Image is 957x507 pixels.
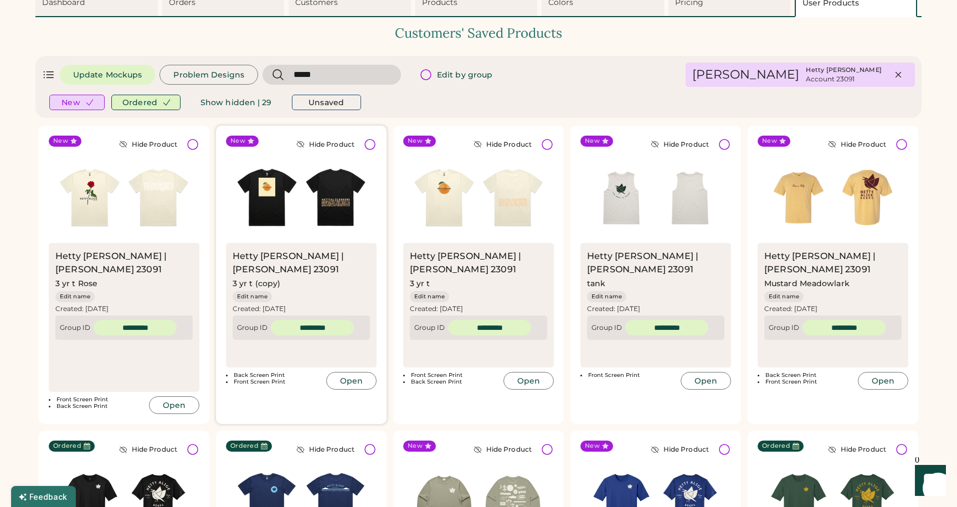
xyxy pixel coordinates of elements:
[233,304,370,313] div: Created: [DATE]
[287,136,363,153] button: Hide Product
[692,67,799,82] div: [PERSON_NAME]
[49,403,146,410] li: Back Screen Print
[764,163,833,232] img: generate-image
[762,137,777,146] div: New
[55,304,193,313] div: Created: [DATE]
[819,441,895,458] button: Hide Product
[904,457,952,505] iframe: Front Chat
[237,323,267,332] div: Group ID
[585,442,600,451] div: New
[60,323,90,332] div: Group ID
[410,163,478,232] img: generate-image
[410,291,449,302] button: Edit name
[301,163,370,232] img: generate-image
[819,136,895,153] button: Hide Product
[587,278,642,289] div: tank
[410,250,547,276] div: Hetty [PERSON_NAME] | [PERSON_NAME] 23091
[42,68,55,81] div: Show list view
[437,71,492,79] span: Edit by group
[287,441,363,458] button: Hide Product
[226,379,323,385] li: Front Screen Print
[53,442,81,451] div: Ordered
[408,137,423,146] div: New
[478,163,547,232] img: generate-image
[60,65,155,85] button: Update Mockups
[403,372,500,379] li: Front Screen Print
[230,137,245,146] div: New
[587,163,656,232] img: generate-image
[793,443,799,449] button: Last Order Date:
[110,136,186,153] button: Hide Product
[762,442,790,451] div: Ordered
[84,443,90,449] button: Last Order Date:
[764,278,850,289] div: Mustard Meadowlark
[230,442,259,451] div: Ordered
[261,443,267,449] button: Last Order Date:
[233,163,301,232] img: generate-image
[833,163,902,232] img: generate-image
[55,291,95,302] button: Edit name
[587,291,626,302] button: Edit name
[587,250,724,276] div: Hetty [PERSON_NAME] | [PERSON_NAME] 23091
[55,278,111,289] div: 3 yr t Rose
[233,250,370,276] div: Hetty [PERSON_NAME] | [PERSON_NAME] 23091
[110,441,186,458] button: Hide Product
[591,323,622,332] div: Group ID
[769,323,799,332] div: Group ID
[124,163,193,232] img: generate-image
[111,95,181,110] button: Ordered
[55,250,193,276] div: Hetty [PERSON_NAME] | [PERSON_NAME] 23091
[233,291,272,302] button: Edit name
[858,372,908,390] button: Open
[642,441,718,458] button: Hide Product
[764,291,804,302] button: Edit name
[49,396,146,403] li: Front Screen Print
[410,278,465,289] div: 3 yr t
[35,24,922,43] div: Customers' Saved Products
[408,442,423,451] div: New
[149,396,199,414] button: Open
[758,372,855,379] li: Back Screen Print
[55,163,124,232] img: generate-image
[292,95,361,110] button: Unsaved
[580,372,677,379] li: Front Screen Print
[226,372,323,379] li: Back Screen Print
[642,136,718,153] button: Hide Product
[159,65,258,85] button: Problem Designs
[806,66,882,75] div: Hetty [PERSON_NAME]
[410,304,547,313] div: Created: [DATE]
[410,65,506,85] button: Edit by group
[764,304,902,313] div: Created: [DATE]
[465,441,541,458] button: Hide Product
[585,137,600,146] div: New
[764,250,902,276] div: Hetty [PERSON_NAME] | [PERSON_NAME] 23091
[233,278,288,289] div: 3 yr t (copy)
[53,137,68,146] div: New
[681,372,731,390] button: Open
[49,95,105,110] button: New
[656,163,724,232] img: generate-image
[503,372,554,390] button: Open
[587,304,724,313] div: Created: [DATE]
[414,323,445,332] div: Group ID
[326,372,377,390] button: Open
[758,379,855,385] li: Front Screen Print
[465,136,541,153] button: Hide Product
[403,379,500,385] li: Back Screen Print
[187,94,285,111] button: Show hidden | 29
[806,75,861,84] div: Account 23091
